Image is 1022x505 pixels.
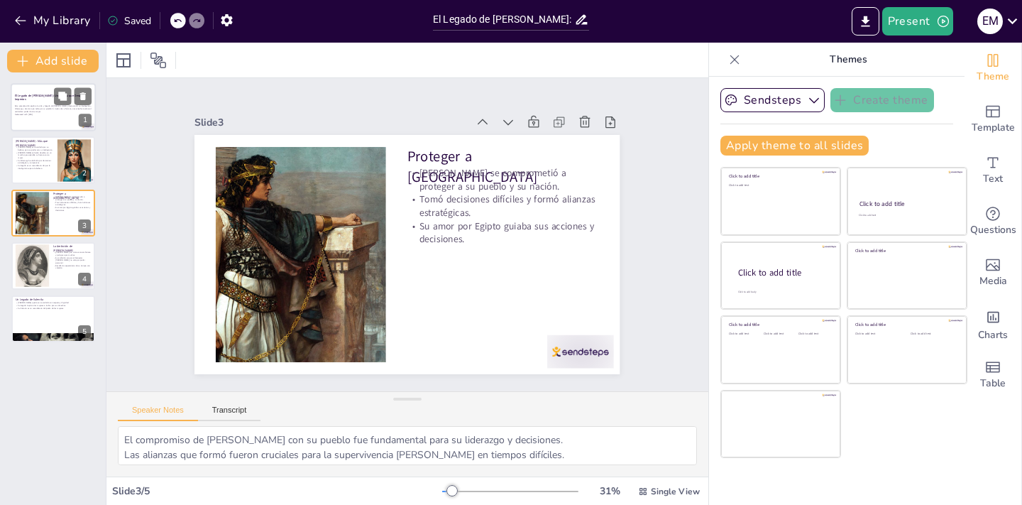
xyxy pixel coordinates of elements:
p: Tomó decisiones difíciles y formó alianzas estratégicas. [53,201,91,206]
div: Saved [107,14,151,28]
div: Add a table [965,349,1021,401]
div: Get real-time input from your audience [965,196,1021,247]
span: Template [972,120,1015,136]
input: Insert title [433,9,574,30]
p: Proteger a [GEOGRAPHIC_DATA] [53,192,91,200]
div: Click to add text [764,332,796,336]
span: Text [983,171,1003,187]
div: 4 [78,273,91,286]
button: Delete Slide [75,87,92,104]
p: Su historia es un recordatorio del poder de las mujeres. [16,307,91,310]
p: [PERSON_NAME] enfrentó desafíos en un mundo que esperaba su fracaso como mujer. [16,151,53,158]
p: [PERSON_NAME] es recordada por su belleza, pero su poder era su inteligencia. [16,146,53,151]
p: Un Legado de Valentía [16,298,91,302]
div: Add ready made slides [965,94,1021,145]
button: Add slide [7,50,99,72]
p: La Ambición de [PERSON_NAME] [53,244,91,252]
strong: El Legado de [PERSON_NAME]: Una Reina que Desafió Imperios [15,94,84,102]
div: Add images, graphics, shapes or video [965,247,1021,298]
p: Proteger a [GEOGRAPHIC_DATA] [455,226,515,420]
p: Su legado es un recordatorio de que la inteligencia supera la belleza. [16,164,53,169]
div: 3 [11,190,95,237]
span: Charts [978,327,1008,343]
p: Su amor por Egipto guiaba sus acciones y decisiones. [53,206,91,211]
div: Click to add title [855,248,957,254]
p: Su legado inspira a las mujeres a luchar por sus derechos. [16,304,91,307]
div: Slide 3 / 5 [112,484,442,498]
div: Click to add text [859,214,953,217]
button: Transcript [198,406,261,421]
div: Change the overall theme [965,43,1021,94]
div: 1 [79,114,92,127]
div: 2 [78,167,91,180]
div: 5 [78,325,91,338]
button: Sendsteps [720,88,825,112]
p: [PERSON_NAME] fue vista como ambiciosa y peligrosa por muchos. [53,251,91,256]
div: Click to add text [729,332,761,336]
button: Present [882,7,953,36]
button: Create theme [830,88,934,112]
button: Speaker Notes [118,406,198,421]
p: [PERSON_NAME]: Más que [PERSON_NAME] [16,139,53,147]
p: Themes [746,43,950,77]
div: Add text boxes [965,145,1021,196]
div: Slide 3 [490,11,532,283]
p: Tomó decisiones difíciles y formó alianzas estratégicas. [423,230,469,423]
span: Table [980,376,1006,391]
div: 2 [11,136,95,183]
p: [PERSON_NAME] se comprometió a proteger a su pueblo y su nación. [449,227,495,420]
div: Click to add title [859,200,954,208]
span: Position [150,52,167,69]
p: Desafió las expectativas de su tiempo con valentía. [53,264,91,269]
p: [PERSON_NAME] se comprometió a proteger a su pueblo y su nación. [53,195,91,200]
div: 31 % [593,484,627,498]
button: Export to PowerPoint [852,7,879,36]
p: Su ambición era por el bienestar [PERSON_NAME], no solo por poder personal. [53,256,91,264]
div: 4 [11,242,95,289]
button: E M [977,7,1003,36]
div: Click to add title [855,322,957,327]
div: 3 [78,219,91,232]
div: Click to add title [738,266,829,278]
p: Su amor por Egipto guiaba sus acciones y decisiones. [396,233,442,426]
p: Generated with [URL] [15,113,92,116]
div: Click to add title [729,322,830,327]
div: E M [977,9,1003,34]
p: Esta presentación explora la vida y legado de [PERSON_NAME], destacando su inteligencia, liderazg... [15,105,92,113]
textarea: El compromiso de [PERSON_NAME] con su pueblo fue fundamental para su liderazgo y decisiones. Las ... [118,426,697,465]
div: Click to add text [798,332,830,336]
div: 1 [11,83,96,131]
div: Click to add text [729,184,830,188]
span: Media [979,273,1007,289]
span: Theme [977,69,1009,85]
button: My Library [11,9,97,32]
p: Su liderazgo fue definido por decisiones estratégicas y compasivas. [16,158,53,163]
span: Single View [651,486,700,497]
button: Duplicate Slide [54,87,71,104]
div: Add charts and graphs [965,298,1021,349]
div: Click to add text [855,332,900,336]
button: Apply theme to all slides [720,136,869,156]
span: Questions [970,222,1016,238]
p: [PERSON_NAME] quería ser recordada con respeto y dignidad. [16,301,91,304]
div: 5 [11,295,95,342]
div: Click to add text [911,332,955,336]
div: Click to add body [738,290,828,293]
div: Layout [112,49,135,72]
div: Click to add title [729,173,830,179]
